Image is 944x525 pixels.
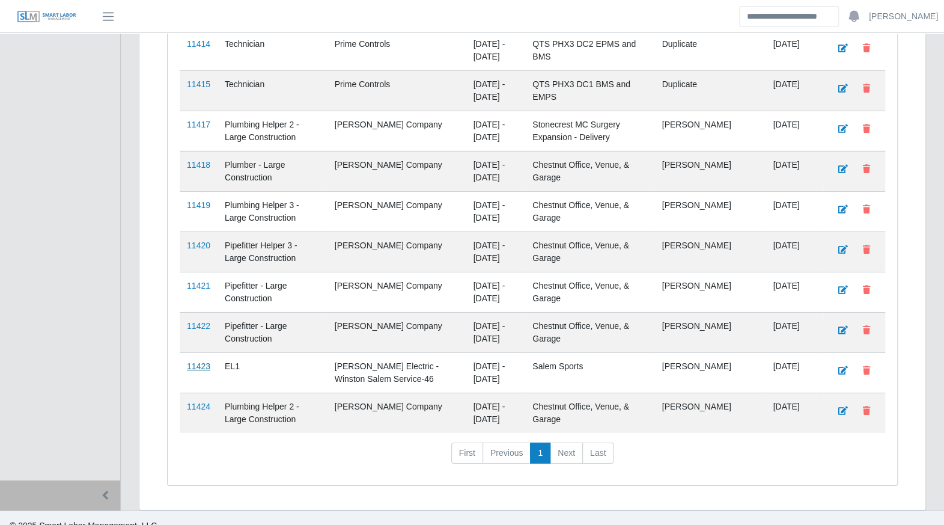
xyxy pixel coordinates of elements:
[766,232,823,272] td: [DATE]
[466,30,525,70] td: [DATE] - [DATE]
[187,361,210,371] a: 11423
[766,191,823,232] td: [DATE]
[655,393,766,433] td: [PERSON_NAME]
[187,281,210,290] a: 11421
[218,232,327,272] td: Pipefitter Helper 3 - Large Construction
[655,70,766,111] td: Duplicate
[218,30,327,70] td: Technician
[466,272,525,312] td: [DATE] - [DATE]
[218,70,327,111] td: Technician
[187,402,210,411] a: 11424
[525,272,654,312] td: Chestnut Office, Venue, & Garage
[327,312,466,352] td: [PERSON_NAME] Company
[17,10,77,23] img: SLM Logo
[766,151,823,191] td: [DATE]
[525,151,654,191] td: Chestnut Office, Venue, & Garage
[327,191,466,232] td: [PERSON_NAME] Company
[739,6,839,27] input: Search
[766,70,823,111] td: [DATE]
[655,30,766,70] td: Duplicate
[525,232,654,272] td: Chestnut Office, Venue, & Garage
[327,111,466,151] td: [PERSON_NAME] Company
[525,393,654,433] td: Chestnut Office, Venue, & Garage
[525,352,654,393] td: Salem Sports
[766,272,823,312] td: [DATE]
[180,443,885,474] nav: pagination
[655,151,766,191] td: [PERSON_NAME]
[525,30,654,70] td: QTS PHX3 DC2 EPMS and BMS
[766,393,823,433] td: [DATE]
[655,232,766,272] td: [PERSON_NAME]
[525,111,654,151] td: Stonecrest MC Surgery Expansion - Delivery
[466,70,525,111] td: [DATE] - [DATE]
[655,312,766,352] td: [PERSON_NAME]
[218,352,327,393] td: EL1
[327,272,466,312] td: [PERSON_NAME] Company
[466,352,525,393] td: [DATE] - [DATE]
[466,393,525,433] td: [DATE] - [DATE]
[327,352,466,393] td: [PERSON_NAME] Electric - Winston Salem Service-46
[766,30,823,70] td: [DATE]
[218,191,327,232] td: Plumbing Helper 3 - Large Construction
[187,120,210,129] a: 11417
[187,321,210,331] a: 11422
[327,151,466,191] td: [PERSON_NAME] Company
[218,272,327,312] td: Pipefitter - Large Construction
[466,111,525,151] td: [DATE] - [DATE]
[327,30,466,70] td: Prime Controls
[218,312,327,352] td: Pipefitter - Large Construction
[766,312,823,352] td: [DATE]
[655,111,766,151] td: [PERSON_NAME]
[525,191,654,232] td: Chestnut Office, Venue, & Garage
[525,312,654,352] td: Chestnut Office, Venue, & Garage
[218,151,327,191] td: Plumber - Large Construction
[466,151,525,191] td: [DATE] - [DATE]
[766,352,823,393] td: [DATE]
[327,232,466,272] td: [PERSON_NAME] Company
[869,10,938,23] a: [PERSON_NAME]
[655,191,766,232] td: [PERSON_NAME]
[187,160,210,170] a: 11418
[327,393,466,433] td: [PERSON_NAME] Company
[466,191,525,232] td: [DATE] - [DATE]
[530,443,550,464] a: 1
[466,312,525,352] td: [DATE] - [DATE]
[655,352,766,393] td: [PERSON_NAME]
[187,241,210,250] a: 11420
[525,70,654,111] td: QTS PHX3 DC1 BMS and EMPS
[766,111,823,151] td: [DATE]
[187,79,210,89] a: 11415
[218,111,327,151] td: Plumbing Helper 2 - Large Construction
[466,232,525,272] td: [DATE] - [DATE]
[187,39,210,49] a: 11414
[655,272,766,312] td: [PERSON_NAME]
[187,200,210,210] a: 11419
[218,393,327,433] td: Plumbing Helper 2 - Large Construction
[327,70,466,111] td: Prime Controls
